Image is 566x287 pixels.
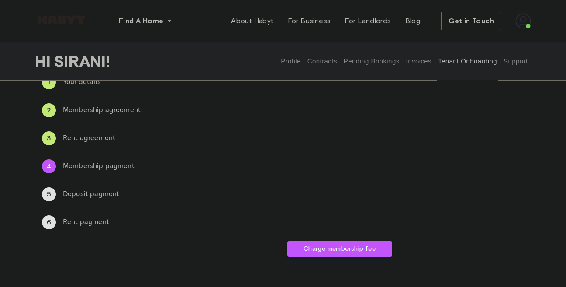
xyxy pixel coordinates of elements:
[63,133,141,143] span: Rent agreement
[405,16,421,26] span: Blog
[281,12,338,30] a: For Business
[398,12,428,30] a: Blog
[449,16,494,26] span: Get in Touch
[278,42,531,80] div: user profile tabs
[280,42,302,80] button: Profile
[63,189,141,199] span: Deposit payment
[345,16,391,26] span: For Landlords
[63,161,141,171] span: Membership payment
[42,159,56,173] div: 4
[63,77,141,87] span: Your details
[35,212,148,233] div: 6Rent payment
[42,103,56,117] div: 2
[342,42,400,80] button: Pending Bookings
[515,13,531,29] img: avatar
[441,12,501,30] button: Get in Touch
[35,72,148,93] div: 1Your details
[119,16,163,26] span: Find A Home
[231,16,273,26] span: About Habyt
[35,52,54,70] span: Hi
[306,42,338,80] button: Contracts
[42,187,56,201] div: 5
[35,184,148,205] div: 5Deposit payment
[42,131,56,145] div: 3
[251,67,429,229] iframe: Secure payment input frame
[35,156,148,177] div: 4Membership payment
[112,12,179,30] button: Find A Home
[288,16,331,26] span: For Business
[287,241,392,257] button: Charge membership fee
[437,42,498,80] button: Tenant Onboarding
[338,12,398,30] a: For Landlords
[224,12,280,30] a: About Habyt
[405,42,432,80] button: Invoices
[35,100,148,121] div: 2Membership agreement
[502,42,529,80] button: Support
[63,105,141,115] span: Membership agreement
[42,215,56,229] div: 6
[63,217,141,227] span: Rent payment
[42,75,56,89] div: 1
[35,15,87,24] img: Habyt
[35,128,148,149] div: 3Rent agreement
[54,52,110,70] span: SIRANI !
